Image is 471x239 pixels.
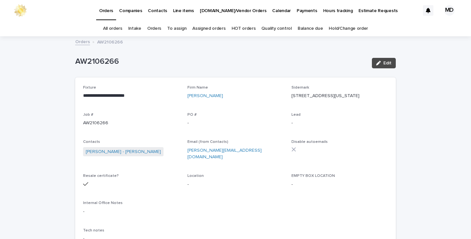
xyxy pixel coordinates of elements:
span: Sidemark [291,86,309,90]
p: AW2106266 [75,57,367,66]
a: Intake [128,21,141,36]
span: Job # [83,113,93,117]
span: Contacts [83,140,100,144]
a: HOT orders [232,21,256,36]
a: [PERSON_NAME] - [PERSON_NAME] [86,148,161,155]
div: MD [444,5,455,16]
p: - [291,181,388,188]
img: 0ffKfDbyRa2Iv8hnaAqg [13,4,27,17]
p: - [187,120,284,127]
a: Balance due [298,21,323,36]
a: Orders [147,21,161,36]
span: Resale certificate? [83,174,119,178]
p: - [291,120,388,127]
p: - [83,208,388,215]
p: AW2106266 [97,38,123,45]
span: Location [187,174,204,178]
span: Internal Office Notes [83,201,123,205]
a: Quality control [261,21,291,36]
span: Fixture [83,86,96,90]
p: - [187,181,284,188]
span: Disable autoemails [291,140,328,144]
a: [PERSON_NAME][EMAIL_ADDRESS][DOMAIN_NAME] [187,148,262,160]
a: Hold/Change order [329,21,368,36]
a: Orders [75,38,90,45]
span: Tech notes [83,229,104,232]
span: Email (from Contacts) [187,140,228,144]
p: [STREET_ADDRESS][US_STATE] [291,93,388,99]
span: Edit [383,61,392,65]
a: [PERSON_NAME] [187,93,223,99]
span: Firm Name [187,86,208,90]
span: PO # [187,113,197,117]
a: Assigned orders [192,21,225,36]
a: To assign [167,21,186,36]
a: All orders [103,21,122,36]
span: EMPTY BOX LOCATION [291,174,335,178]
p: AW2106266 [83,120,180,127]
span: Lead [291,113,301,117]
button: Edit [372,58,396,68]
